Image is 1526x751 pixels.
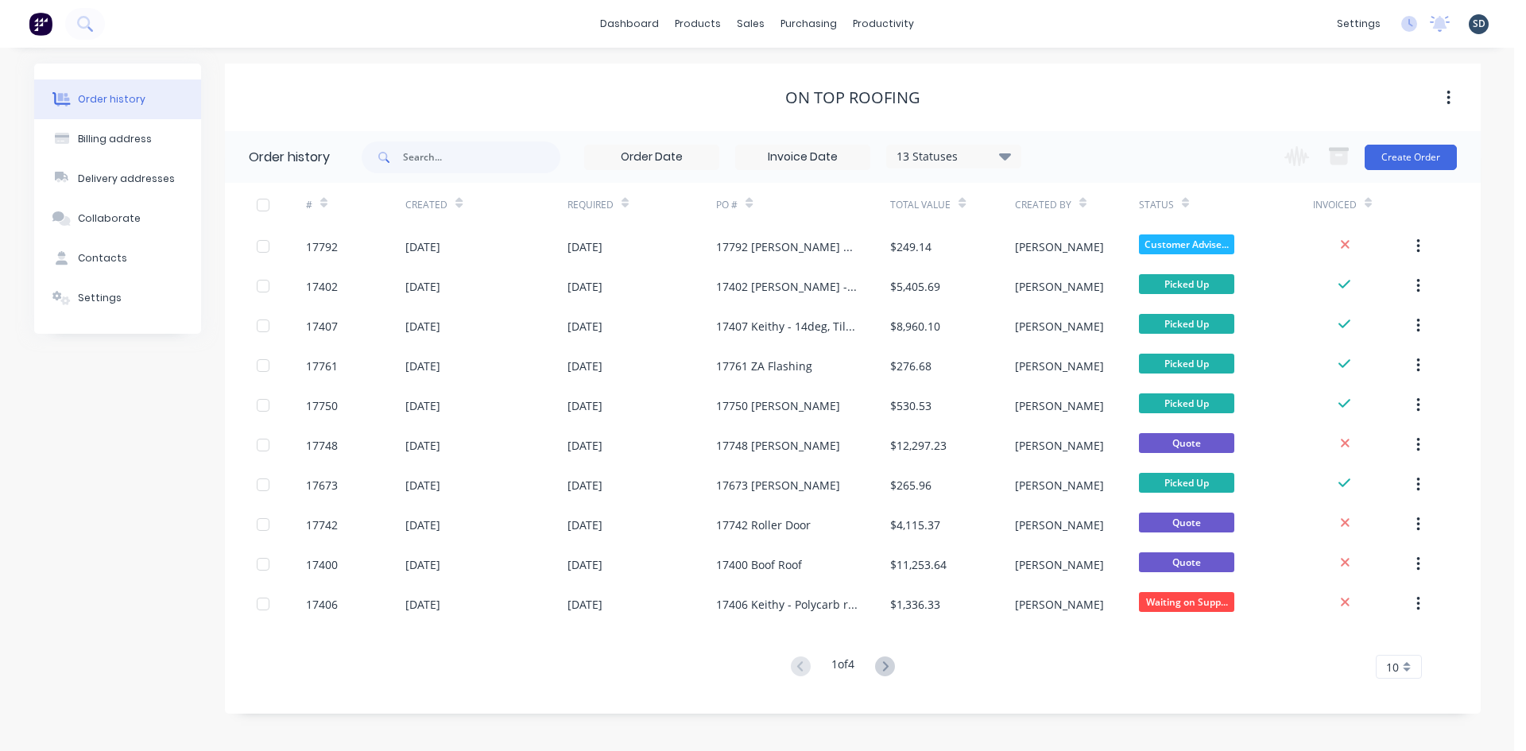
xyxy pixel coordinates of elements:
[667,12,729,36] div: products
[890,358,931,374] div: $276.68
[1139,433,1234,453] span: Quote
[306,397,338,414] div: 17750
[1139,183,1313,226] div: Status
[405,437,440,454] div: [DATE]
[78,92,145,106] div: Order history
[729,12,773,36] div: sales
[890,596,940,613] div: $1,336.33
[405,556,440,573] div: [DATE]
[78,291,122,305] div: Settings
[890,556,947,573] div: $11,253.64
[831,656,854,679] div: 1 of 4
[1313,198,1357,212] div: Invoiced
[890,198,951,212] div: Total Value
[890,477,931,494] div: $265.96
[567,596,602,613] div: [DATE]
[567,358,602,374] div: [DATE]
[405,397,440,414] div: [DATE]
[306,437,338,454] div: 17748
[1139,314,1234,334] span: Picked Up
[306,358,338,374] div: 17761
[78,172,175,186] div: Delivery addresses
[592,12,667,36] a: dashboard
[306,517,338,533] div: 17742
[890,278,940,295] div: $5,405.69
[716,596,858,613] div: 17406 Keithy - Polycarb replacement + Extra Roofs
[1015,596,1104,613] div: [PERSON_NAME]
[567,556,602,573] div: [DATE]
[1139,274,1234,294] span: Picked Up
[890,238,931,255] div: $249.14
[306,477,338,494] div: 17673
[405,183,567,226] div: Created
[1139,552,1234,572] span: Quote
[1015,278,1104,295] div: [PERSON_NAME]
[567,183,717,226] div: Required
[716,477,840,494] div: 17673 [PERSON_NAME]
[1139,473,1234,493] span: Picked Up
[890,183,1014,226] div: Total Value
[1015,198,1071,212] div: Created By
[34,159,201,199] button: Delivery addresses
[716,183,890,226] div: PO #
[1139,354,1234,374] span: Picked Up
[716,397,840,414] div: 17750 [PERSON_NAME]
[29,12,52,36] img: Factory
[1473,17,1485,31] span: SD
[1365,145,1457,170] button: Create Order
[1015,437,1104,454] div: [PERSON_NAME]
[306,556,338,573] div: 17400
[567,238,602,255] div: [DATE]
[249,148,330,167] div: Order history
[716,318,858,335] div: 17407 Keithy - 14deg, Tile to Tin Roof
[1139,513,1234,532] span: Quote
[78,132,152,146] div: Billing address
[716,556,802,573] div: 17400 Boof Roof
[405,278,440,295] div: [DATE]
[567,318,602,335] div: [DATE]
[403,141,560,173] input: Search...
[405,358,440,374] div: [DATE]
[78,251,127,265] div: Contacts
[405,198,447,212] div: Created
[716,238,858,255] div: 17792 [PERSON_NAME] & [PERSON_NAME]
[1386,659,1399,676] span: 10
[1139,234,1234,254] span: Customer Advise...
[34,238,201,278] button: Contacts
[306,278,338,295] div: 17402
[306,596,338,613] div: 17406
[1015,318,1104,335] div: [PERSON_NAME]
[567,278,602,295] div: [DATE]
[405,238,440,255] div: [DATE]
[306,198,312,212] div: #
[1015,477,1104,494] div: [PERSON_NAME]
[716,437,840,454] div: 17748 [PERSON_NAME]
[306,318,338,335] div: 17407
[1139,393,1234,413] span: Picked Up
[34,119,201,159] button: Billing address
[1139,592,1234,612] span: Waiting on Supp...
[890,517,940,533] div: $4,115.37
[890,437,947,454] div: $12,297.23
[567,397,602,414] div: [DATE]
[1015,517,1104,533] div: [PERSON_NAME]
[785,88,920,107] div: On Top Roofing
[567,198,614,212] div: Required
[716,278,858,295] div: 17402 [PERSON_NAME] - 27deg
[716,358,812,374] div: 17761 ZA Flashing
[1329,12,1389,36] div: settings
[890,397,931,414] div: $530.53
[34,199,201,238] button: Collaborate
[1139,198,1174,212] div: Status
[1313,183,1412,226] div: Invoiced
[1015,183,1139,226] div: Created By
[773,12,845,36] div: purchasing
[405,318,440,335] div: [DATE]
[405,477,440,494] div: [DATE]
[887,148,1021,165] div: 13 Statuses
[1015,397,1104,414] div: [PERSON_NAME]
[845,12,922,36] div: productivity
[405,517,440,533] div: [DATE]
[306,183,405,226] div: #
[306,238,338,255] div: 17792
